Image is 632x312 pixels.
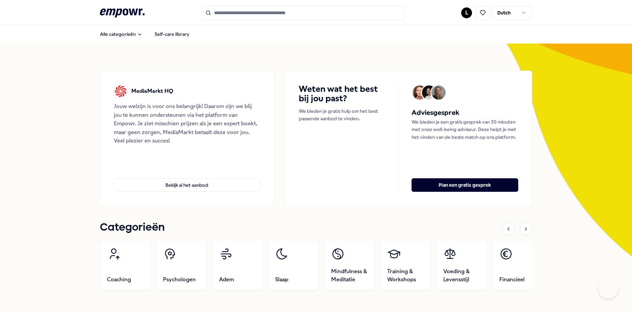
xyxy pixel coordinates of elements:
[422,85,436,100] img: Avatar
[413,85,427,100] img: Avatar
[299,107,384,123] p: We bieden je gratis hulp om het best passende aanbod te vinden.
[275,276,288,284] span: Slaap
[412,107,518,118] h5: Adviesgesprek
[149,27,195,41] a: Self-care library
[212,240,263,291] a: Adem
[114,102,260,145] div: Jouw welzijn is voor ons belangrijk! Daarom zijn we blij jou te kunnen ondersteunen via het platf...
[219,276,234,284] span: Adem
[202,5,404,20] input: Search for products, categories or subcategories
[299,84,384,103] h4: Weten wat het best bij jou past?
[100,240,151,291] a: Coaching
[331,267,368,284] span: Mindfulness & Meditatie
[114,84,127,98] img: MediaMarkt HQ
[114,167,260,192] a: Bekijk al het aanbod
[492,240,543,291] a: Financieel
[100,219,165,236] h1: Categorieën
[95,27,195,41] nav: Main
[387,267,424,284] span: Training & Workshops
[163,276,196,284] span: Psychologen
[443,267,480,284] span: Voeding & Levensstijl
[461,7,472,18] button: L
[499,276,525,284] span: Financieel
[412,118,518,141] p: We bieden je een gratis gesprek van 30 minuten met onze well-being adviseur. Deze helpt je met he...
[431,85,446,100] img: Avatar
[268,240,319,291] a: Slaap
[131,87,173,96] p: MediaMarkt HQ
[107,276,131,284] span: Coaching
[380,240,431,291] a: Training & Workshops
[598,278,618,298] iframe: Help Scout Beacon - Open
[156,240,207,291] a: Psychologen
[436,240,487,291] a: Voeding & Levensstijl
[324,240,375,291] a: Mindfulness & Meditatie
[412,178,518,192] button: Plan een gratis gesprek
[95,27,148,41] button: Alle categorieën
[114,178,260,192] button: Bekijk al het aanbod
